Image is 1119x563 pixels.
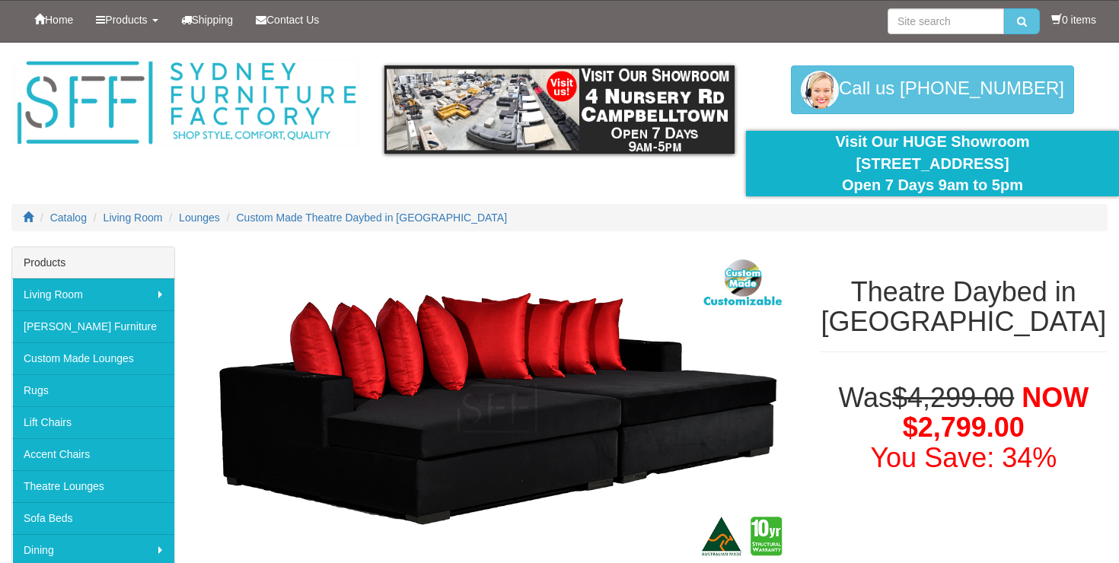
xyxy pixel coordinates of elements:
[179,212,220,224] a: Lounges
[23,1,84,39] a: Home
[888,8,1004,34] input: Site search
[45,14,73,26] span: Home
[11,58,362,148] img: Sydney Furniture Factory
[870,442,1057,473] font: You Save: 34%
[757,131,1108,196] div: Visit Our HUGE Showroom [STREET_ADDRESS] Open 7 Days 9am to 5pm
[12,406,174,438] a: Lift Chairs
[820,383,1108,473] h1: Was
[170,1,245,39] a: Shipping
[104,212,163,224] a: Living Room
[12,438,174,470] a: Accent Chairs
[266,14,319,26] span: Contact Us
[1051,12,1096,27] li: 0 items
[50,212,87,224] a: Catalog
[105,14,147,26] span: Products
[12,374,174,406] a: Rugs
[12,342,174,374] a: Custom Made Lounges
[903,382,1089,444] span: NOW $2,799.00
[12,247,174,278] div: Products
[244,1,330,39] a: Contact Us
[820,277,1108,337] h1: Theatre Daybed in [GEOGRAPHIC_DATA]
[12,310,174,342] a: [PERSON_NAME] Furniture
[192,14,234,26] span: Shipping
[12,470,174,502] a: Theatre Lounges
[12,278,174,310] a: Living Room
[384,65,735,154] img: showroom.gif
[84,1,169,39] a: Products
[892,382,1014,413] del: $4,299.00
[237,212,508,224] a: Custom Made Theatre Daybed in [GEOGRAPHIC_DATA]
[12,502,174,534] a: Sofa Beds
